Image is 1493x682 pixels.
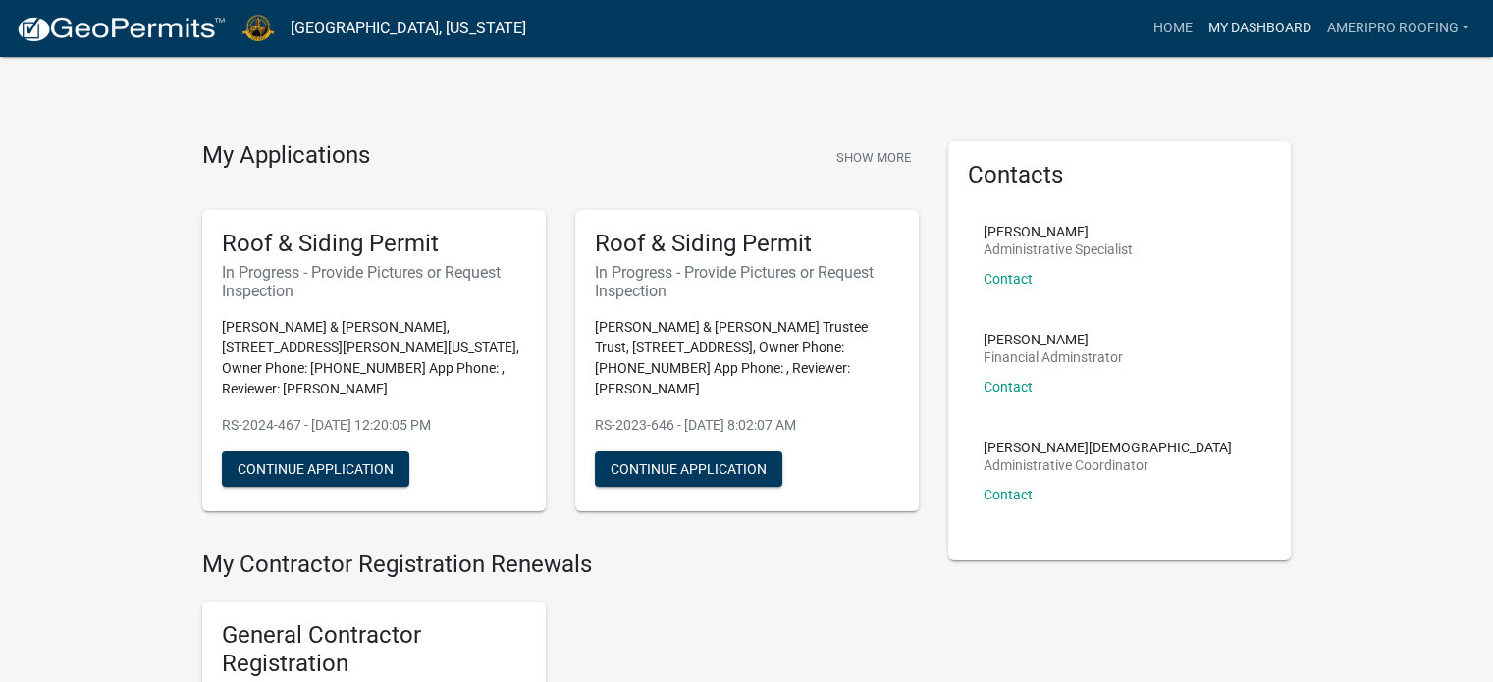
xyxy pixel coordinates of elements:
[222,317,526,399] p: [PERSON_NAME] & [PERSON_NAME], [STREET_ADDRESS][PERSON_NAME][US_STATE], Owner Phone: [PHONE_NUMBE...
[595,263,899,300] h6: In Progress - Provide Pictures or Request Inspection
[241,15,275,41] img: La Porte County, Indiana
[595,317,899,399] p: [PERSON_NAME] & [PERSON_NAME] Trustee Trust, [STREET_ADDRESS], Owner Phone: [PHONE_NUMBER] App Ph...
[984,350,1123,364] p: Financial Adminstrator
[968,161,1272,189] h5: Contacts
[222,263,526,300] h6: In Progress - Provide Pictures or Request Inspection
[222,230,526,258] h5: Roof & Siding Permit
[984,333,1123,346] p: [PERSON_NAME]
[984,379,1033,394] a: Contact
[828,141,919,174] button: Show More
[222,451,409,487] button: Continue Application
[291,12,526,45] a: [GEOGRAPHIC_DATA], [US_STATE]
[984,225,1133,238] p: [PERSON_NAME]
[984,487,1033,502] a: Contact
[222,415,526,436] p: RS-2024-467 - [DATE] 12:20:05 PM
[1145,10,1200,47] a: Home
[595,451,782,487] button: Continue Application
[984,271,1033,287] a: Contact
[222,621,526,678] h5: General Contractor Registration
[202,551,919,579] h4: My Contractor Registration Renewals
[595,230,899,258] h5: Roof & Siding Permit
[1200,10,1318,47] a: My Dashboard
[984,242,1133,256] p: Administrative Specialist
[1318,10,1477,47] a: Ameripro Roofing
[984,441,1232,454] p: [PERSON_NAME][DEMOGRAPHIC_DATA]
[595,415,899,436] p: RS-2023-646 - [DATE] 8:02:07 AM
[984,458,1232,472] p: Administrative Coordinator
[202,141,370,171] h4: My Applications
